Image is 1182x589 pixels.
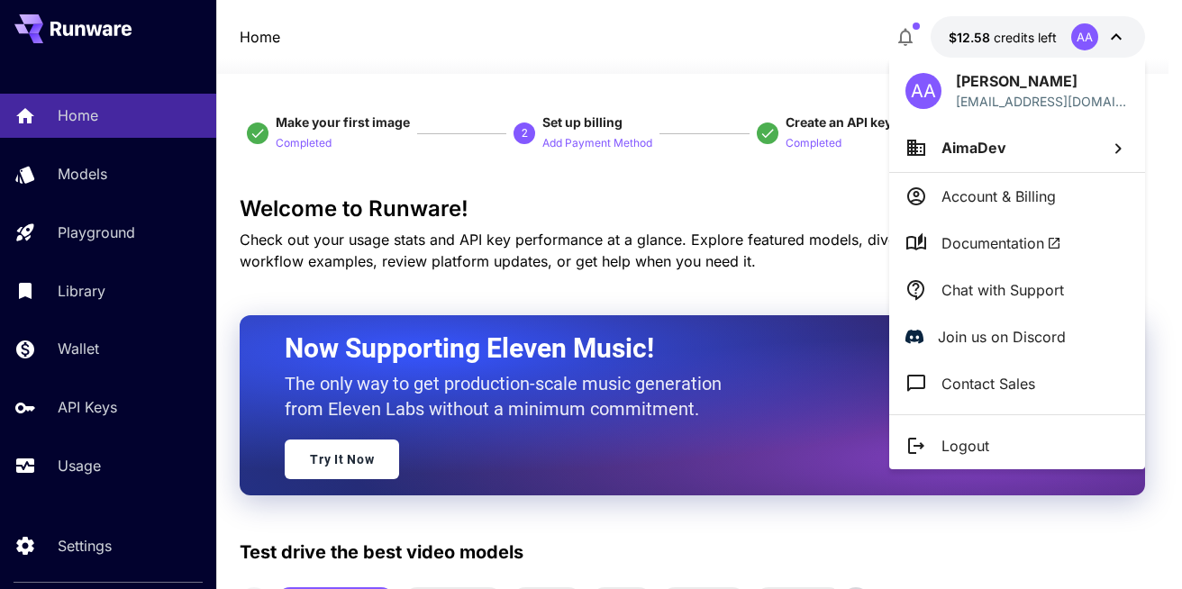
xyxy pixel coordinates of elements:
[941,232,1061,254] span: Documentation
[889,123,1145,172] button: AimaDev
[941,139,1006,157] span: AimaDev
[956,92,1129,111] div: aima56north@gmail.com
[941,435,989,457] p: Logout
[941,279,1064,301] p: Chat with Support
[938,326,1066,348] p: Join us on Discord
[956,70,1129,92] p: [PERSON_NAME]
[941,373,1035,394] p: Contact Sales
[956,92,1129,111] p: [EMAIL_ADDRESS][DOMAIN_NAME]
[941,186,1056,207] p: Account & Billing
[905,73,941,109] div: AA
